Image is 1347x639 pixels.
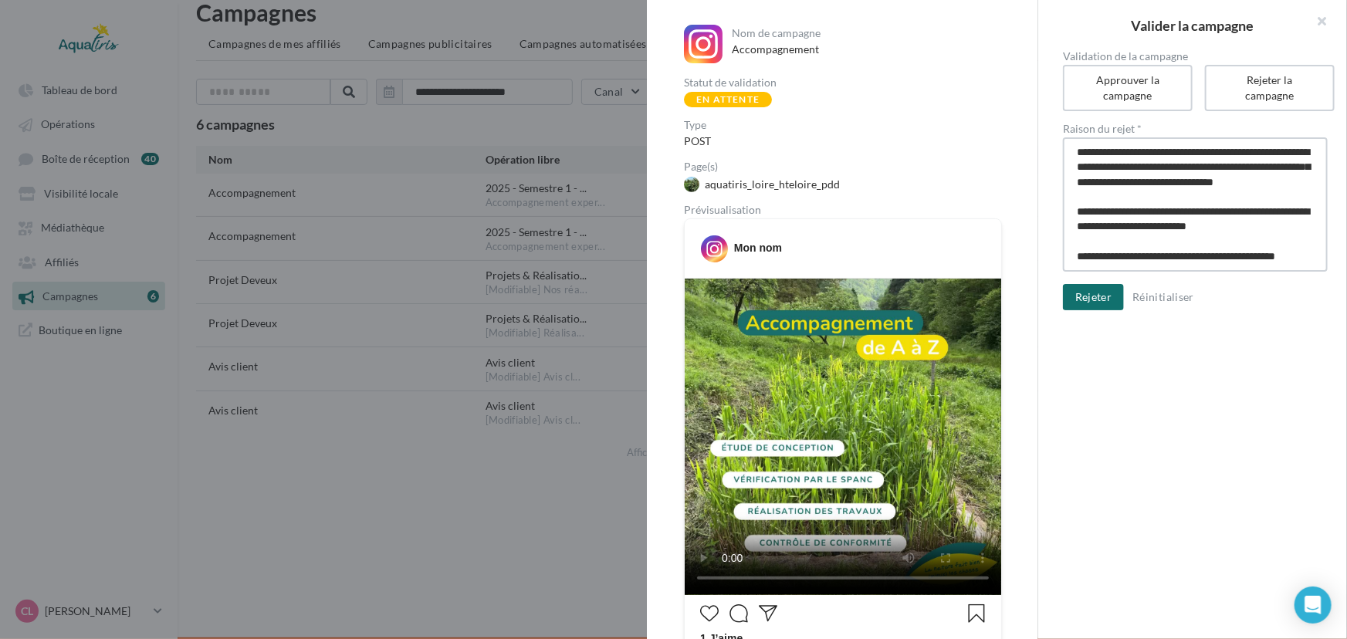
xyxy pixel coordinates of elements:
button: Rejeter [1063,284,1124,310]
div: En attente [684,92,772,107]
div: Type [684,120,1000,130]
div: Mon nom [734,240,782,255]
label: Raison du rejet * [1063,123,1335,134]
div: Nom de campagne [732,28,997,39]
a: aquatiris_loire_hteloire_pdd [684,175,1013,191]
img: 289342953_699684417796343_6102166865110765399_n.jpg [684,177,699,192]
label: Validation de la campagne [1063,51,1335,62]
svg: Partager la publication [759,604,777,623]
h2: Valider la campagne [1063,19,1322,32]
div: Page(s) [684,161,1013,172]
div: aquatiris_loire_hteloire_pdd [705,177,840,192]
svg: J’aime [700,604,719,623]
div: POST [684,134,1000,149]
div: Accompagnement [732,42,997,57]
div: Rejeter la campagne [1223,73,1316,103]
svg: Commenter [729,604,748,623]
svg: Enregistrer [967,604,986,623]
div: Open Intercom Messenger [1295,587,1332,624]
button: Réinitialiser [1126,288,1200,306]
div: Approuver la campagne [1081,73,1174,103]
div: Statut de validation [684,77,1000,88]
div: Prévisualisation [684,205,1000,215]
